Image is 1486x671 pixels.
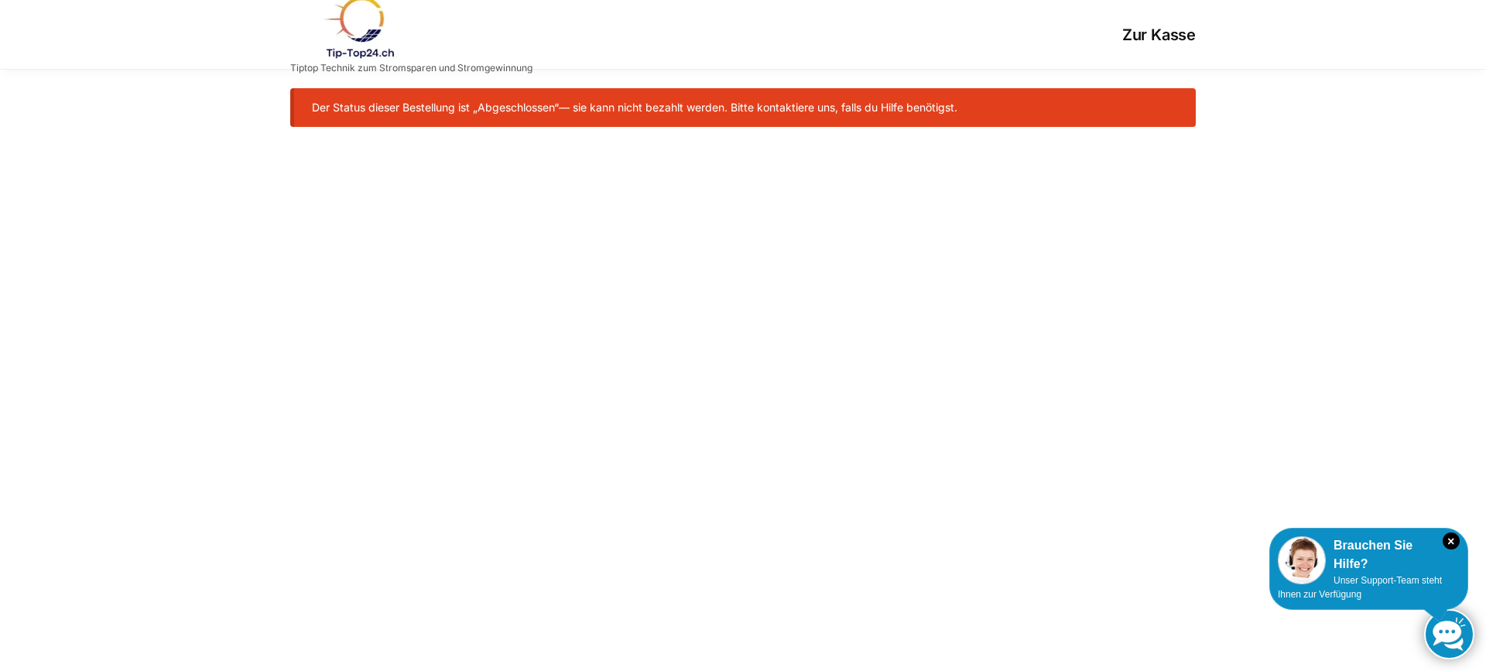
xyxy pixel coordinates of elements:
i: Schließen [1443,532,1460,549]
li: Der Status dieser Bestellung ist „Abgeschlossen“— sie kann nicht bezahlt werden. Bitte kontaktier... [312,99,1179,116]
h1: Zur Kasse [532,26,1196,44]
div: Brauchen Sie Hilfe? [1278,536,1460,573]
span: Unser Support-Team steht Ihnen zur Verfügung [1278,575,1442,600]
p: Tiptop Technik zum Stromsparen und Stromgewinnung [290,63,532,73]
img: Customer service [1278,536,1326,584]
